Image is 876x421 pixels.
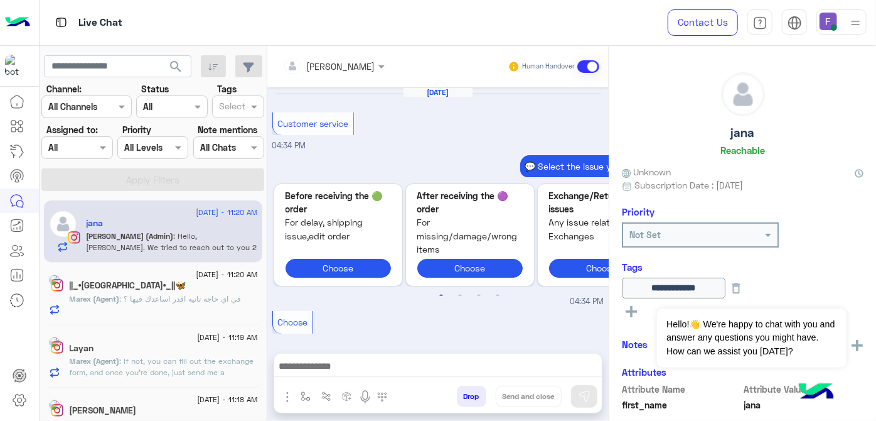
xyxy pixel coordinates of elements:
[277,317,307,327] span: Choose
[296,386,316,407] button: select flow
[168,59,183,74] span: search
[457,386,486,407] button: Drop
[454,290,466,302] button: 2 of 2
[622,206,654,217] h6: Priority
[731,126,755,140] h5: jana
[747,9,772,36] a: tab
[578,390,590,403] img: send message
[417,189,523,216] p: 🟣 After receiving the order
[491,290,504,302] button: 4 of 2
[46,82,82,96] label: Channel:
[87,218,104,229] h5: jana
[49,275,60,286] img: picture
[403,88,473,97] h6: [DATE]
[744,383,864,396] span: Attribute Value
[46,123,98,136] label: Assigned to:
[753,16,767,30] img: tab
[788,16,802,30] img: tab
[286,259,391,277] button: Choose
[622,261,863,273] h6: Tags
[196,207,257,218] span: [DATE] - 11:20 AM
[286,216,391,243] span: For delay, shipping issue,edit order
[78,14,122,31] p: Live Chat
[522,62,575,72] small: Human Handover
[744,398,864,412] span: jana
[417,216,523,256] span: For missing/damage/wrong items
[68,231,80,244] img: Instagram
[852,340,863,351] img: add
[720,145,765,156] h6: Reachable
[51,279,63,292] img: Instagram
[70,280,186,291] h5: ||_•Nardine•_||🦋
[520,155,666,177] p: 24/8/2025, 4:34 PM
[272,339,306,349] span: 04:34 PM
[549,216,654,243] span: Any issue related to Exchanges
[634,178,743,192] span: Subscription Date : [DATE]
[41,168,264,191] button: Apply Filters
[668,9,738,36] a: Contact Us
[549,259,654,277] button: Choose
[197,332,257,343] span: [DATE] - 11:19 AM
[51,404,63,417] img: Instagram
[316,386,337,407] button: Trigger scenario
[342,391,352,402] img: create order
[321,391,331,402] img: Trigger scenario
[49,210,77,238] img: defaultAdmin.png
[377,392,387,402] img: make a call
[272,141,306,150] span: 04:34 PM
[120,294,242,303] span: في اي حاجه تانيه اقدر اساعدك فيها ؟
[622,398,742,412] span: first_name
[122,123,151,136] label: Priority
[657,309,846,368] span: Hello!👋 We're happy to chat with you and answer any questions you might have. How can we assist y...
[70,343,94,354] h5: Layan
[622,165,671,178] span: Unknown
[435,290,447,302] button: 1 of 2
[722,73,764,116] img: defaultAdmin.png
[70,294,120,303] span: Marex (Agent)
[5,55,28,77] img: 317874714732967
[196,269,257,280] span: [DATE] - 11:20 AM
[549,189,654,216] p: 🔄 Exchange/Return issues
[70,356,120,366] span: Marex (Agent)
[87,231,174,241] span: [PERSON_NAME] (Admin)
[161,55,191,82] button: search
[198,123,257,136] label: Note mentions
[53,14,69,30] img: tab
[622,339,648,350] h6: Notes
[277,118,348,129] span: Customer service
[217,99,245,116] div: Select
[848,15,863,31] img: profile
[473,290,485,302] button: 3 of 2
[301,391,311,402] img: select flow
[417,259,523,277] button: Choose
[70,356,254,400] span: If not, you can fill out the exchange form, and once you're done, just send me a message on Insta...
[622,383,742,396] span: Attribute Name
[51,341,63,354] img: Instagram
[197,394,257,405] span: [DATE] - 11:18 AM
[794,371,838,415] img: hulul-logo.png
[337,386,358,407] button: create order
[358,390,373,405] img: send voice note
[49,400,60,411] img: picture
[286,189,391,216] p: 🟢 Before receiving the order
[5,9,30,36] img: Logo
[496,386,562,407] button: Send and close
[141,82,169,96] label: Status
[570,296,604,308] span: 04:34 PM
[217,82,237,96] label: Tags
[280,390,295,405] img: send attachment
[820,13,837,30] img: userImage
[622,366,666,378] h6: Attributes
[70,405,137,416] h5: Jana
[49,337,60,348] img: picture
